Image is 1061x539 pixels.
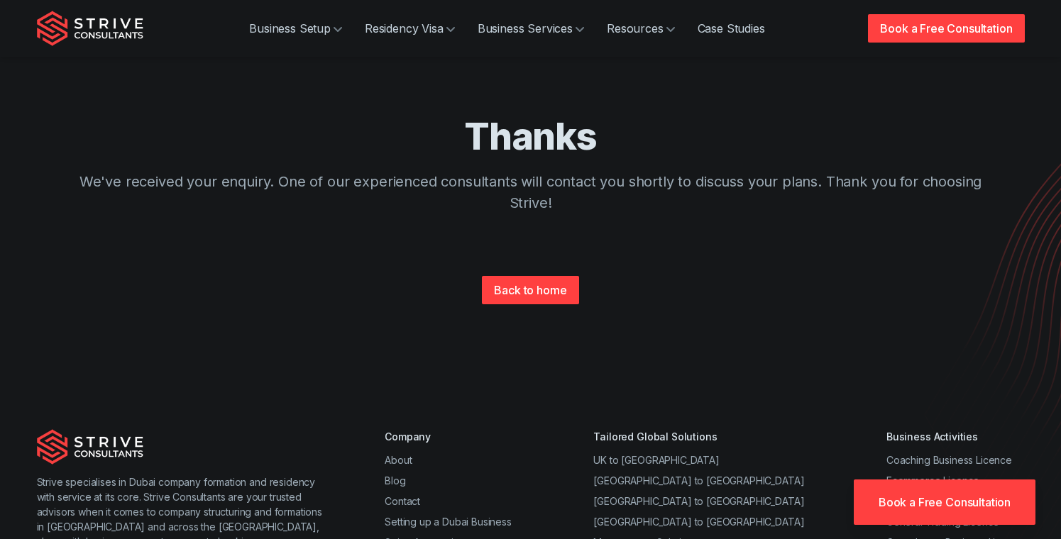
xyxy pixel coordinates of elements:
p: We've received your enquiry. One of our experienced consultants will contact you shortly to discu... [77,171,985,213]
a: Blog [385,474,405,487]
a: Resources [595,14,686,43]
a: [GEOGRAPHIC_DATA] to [GEOGRAPHIC_DATA] [593,516,804,528]
a: About [385,454,412,466]
a: Contact [385,495,420,507]
a: [GEOGRAPHIC_DATA] to [GEOGRAPHIC_DATA] [593,474,804,487]
a: Residency Visa [353,14,466,43]
a: Setting up a Dubai Business [385,516,512,528]
a: [GEOGRAPHIC_DATA] to [GEOGRAPHIC_DATA] [593,495,804,507]
div: Business Activities [886,429,1025,444]
img: Strive Consultants [37,11,143,46]
a: Business Setup [238,14,353,43]
div: Tailored Global Solutions [593,429,804,444]
div: Company [385,429,512,444]
a: Back to home [482,276,578,304]
a: Business Services [466,14,595,43]
a: UK to [GEOGRAPHIC_DATA] [593,454,719,466]
a: Book a Free Consultation [868,14,1024,43]
a: Coaching Business Licence [886,454,1012,466]
a: Book a Free Consultation [854,479,1035,525]
a: Ecommerce Licence [886,474,979,487]
h1: Thanks [77,113,985,160]
img: Strive Consultants [37,429,143,465]
a: Case Studies [686,14,776,43]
